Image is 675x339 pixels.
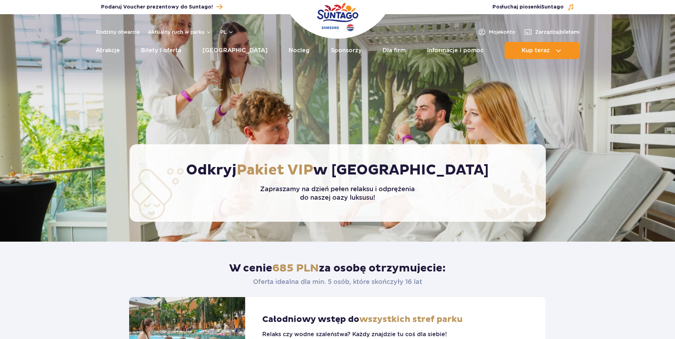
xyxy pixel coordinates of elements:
a: Informacje i pomoc [427,42,484,59]
button: Aktualny ruch w parku [148,29,212,35]
a: Atrakcje [96,42,120,59]
span: Suntago [541,5,564,10]
p: Relaks czy wodne szaleństwa? Każdy znajdzie tu coś dla siebie! [262,330,522,338]
a: Bilety i oferta [141,42,181,59]
a: Dla firm [383,42,406,59]
a: Podaruj Voucher prezentowy do Suntago! [101,2,222,12]
h1: Odkryj w [GEOGRAPHIC_DATA] [178,161,498,179]
span: Zarządzaj biletami [535,28,580,36]
span: Posłuchaj piosenki [492,4,564,11]
a: Sponsorzy [331,42,362,59]
h2: Całodniowy wstęp do [262,314,463,325]
button: pl [220,28,234,36]
span: Pakiet VIP [237,161,313,179]
h2: W cenie za osobę otrzymujecie: [229,262,446,275]
span: wszystkich stref parku [359,314,463,325]
a: [GEOGRAPHIC_DATA] [202,42,268,59]
a: Zarządzajbiletami [524,28,580,36]
p: Zapraszamy na dzień pełen relaksu i odprężenia do naszej oazy luksusu! [242,185,433,202]
a: Mojekonto [478,28,515,36]
a: Godziny otwarcia [96,28,139,36]
button: Posłuchaj piosenkiSuntago [492,4,574,11]
p: Oferta idealna dla min. 5 osób, które skończyły 16 lat [253,278,422,286]
span: 685 PLN [272,262,319,275]
span: Kup teraz [522,47,550,54]
span: Podaruj Voucher prezentowy do Suntago! [101,4,213,11]
span: Moje konto [489,28,515,36]
a: Nocleg [289,42,310,59]
button: Kup teraz [505,42,579,59]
